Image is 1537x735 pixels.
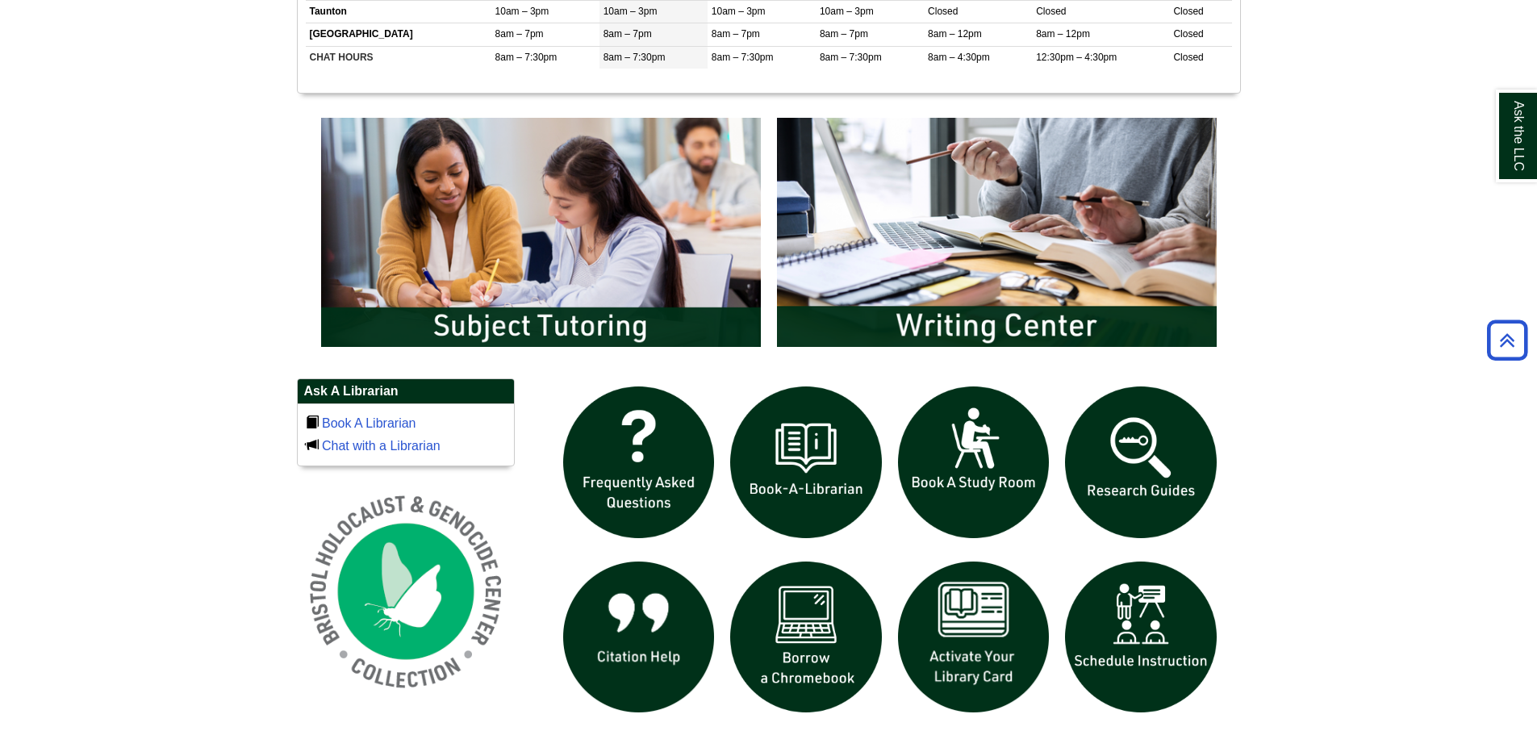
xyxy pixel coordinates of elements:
a: Book A Librarian [322,416,416,430]
td: CHAT HOURS [306,46,491,69]
span: 8am – 7pm [712,28,760,40]
div: slideshow [555,378,1225,728]
span: 8am – 7:30pm [712,52,774,63]
td: Taunton [306,1,491,23]
span: 8am – 7pm [604,28,652,40]
img: frequently asked questions [555,378,723,546]
span: 12:30pm – 4:30pm [1036,52,1117,63]
span: Closed [1173,52,1203,63]
span: 8am – 12pm [1036,28,1090,40]
span: 8am – 4:30pm [928,52,990,63]
a: Chat with a Librarian [322,439,441,453]
span: 8am – 7:30pm [495,52,558,63]
span: 8am – 7:30pm [604,52,666,63]
span: Closed [1173,6,1203,17]
img: citation help icon links to citation help guide page [555,553,723,721]
span: 8am – 7pm [820,28,868,40]
span: Closed [928,6,958,17]
img: Book a Librarian icon links to book a librarian web page [722,378,890,546]
span: Closed [1173,28,1203,40]
img: book a study room icon links to book a study room web page [890,378,1058,546]
span: 10am – 3pm [495,6,549,17]
img: Research Guides icon links to research guides web page [1057,378,1225,546]
span: 8am – 7:30pm [820,52,882,63]
a: Back to Top [1481,329,1533,351]
span: 10am – 3pm [604,6,658,17]
td: [GEOGRAPHIC_DATA] [306,23,491,46]
img: Borrow a chromebook icon links to the borrow a chromebook web page [722,553,890,721]
span: 8am – 12pm [928,28,982,40]
img: Subject Tutoring Information [313,110,769,355]
h2: Ask A Librarian [298,379,514,404]
img: For faculty. Schedule Library Instruction icon links to form. [1057,553,1225,721]
span: Closed [1036,6,1066,17]
span: 10am – 3pm [820,6,874,17]
span: 8am – 7pm [495,28,544,40]
img: activate Library Card icon links to form to activate student ID into library card [890,553,1058,721]
div: slideshow [313,110,1225,362]
span: 10am – 3pm [712,6,766,17]
img: Holocaust and Genocide Collection [297,482,515,700]
img: Writing Center Information [769,110,1225,355]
